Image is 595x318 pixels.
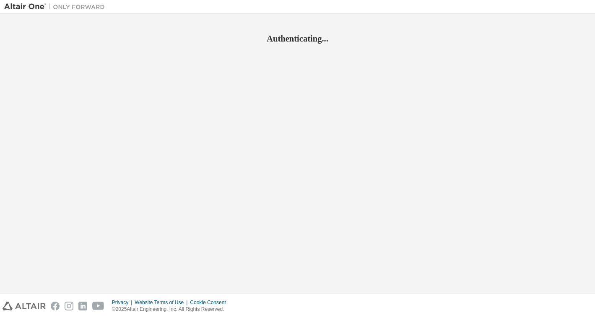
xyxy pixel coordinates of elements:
img: instagram.svg [65,302,73,310]
div: Cookie Consent [190,299,231,306]
h2: Authenticating... [4,33,591,44]
img: youtube.svg [92,302,104,310]
div: Privacy [112,299,135,306]
img: Altair One [4,3,109,11]
img: linkedin.svg [78,302,87,310]
div: Website Terms of Use [135,299,190,306]
img: facebook.svg [51,302,60,310]
img: altair_logo.svg [3,302,46,310]
p: © 2025 Altair Engineering, Inc. All Rights Reserved. [112,306,231,313]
